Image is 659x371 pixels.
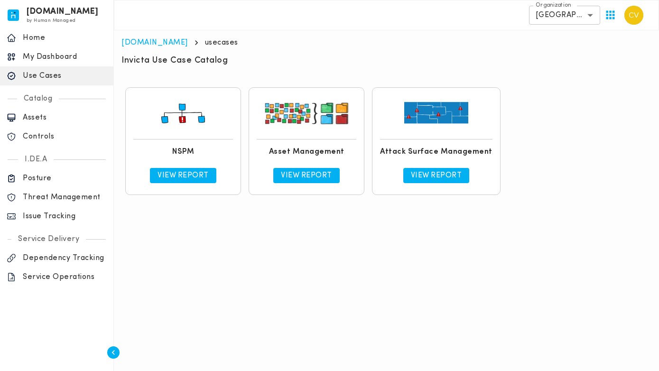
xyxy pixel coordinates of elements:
p: View Report [411,171,462,180]
h6: NSPM [172,147,194,157]
h6: Attack Surface Management [380,147,492,157]
h6: [DOMAIN_NAME] [27,9,99,15]
p: Catalog [17,94,59,103]
nav: breadcrumb [121,38,651,47]
a: [DOMAIN_NAME] [121,39,188,46]
img: usecase [133,95,233,131]
p: My Dashboard [23,52,107,62]
img: usecase [386,95,486,131]
a: View Report [403,168,470,183]
p: View Report [281,171,332,180]
p: I.DE.A [18,155,54,164]
p: Service Operations [23,272,107,282]
img: invicta.io [8,9,19,21]
p: Posture [23,174,107,183]
p: Dependency Tracking [23,253,107,263]
h6: Invicta Use Case Catalog [121,55,228,66]
h6: Asset Management [269,147,344,157]
button: User [621,2,647,28]
img: Carter Velasquez [624,6,643,25]
p: Home [23,33,107,43]
p: Threat Management [23,193,107,202]
p: Service Delivery [11,234,86,244]
a: View Report [273,168,340,183]
div: [GEOGRAPHIC_DATA] [529,6,600,25]
p: Use Cases [23,71,107,81]
label: Organization [536,1,571,9]
img: usecase [257,95,356,131]
p: usecases [205,38,238,47]
p: Issue Tracking [23,212,107,221]
p: View Report [158,171,209,180]
span: by Human Managed [27,18,75,23]
a: View Report [150,168,216,183]
p: Assets [23,113,107,122]
p: Controls [23,132,107,141]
